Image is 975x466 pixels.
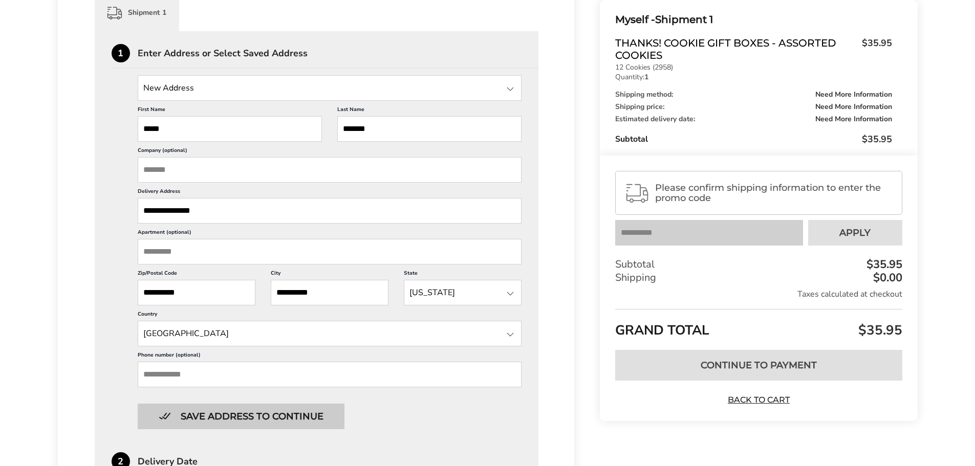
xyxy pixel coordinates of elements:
label: First Name [138,106,322,116]
strong: 1 [644,72,648,82]
label: Apartment (optional) [138,229,522,239]
button: Button save address [138,404,344,429]
span: Apply [839,228,871,237]
span: Thanks! Cookie Gift Boxes - Assorted Cookies [615,37,856,61]
label: State [404,270,522,280]
label: Company (optional) [138,147,522,157]
input: ZIP [138,280,255,305]
p: Quantity: [615,74,892,81]
p: 12 Cookies (2958) [615,64,892,71]
input: First Name [138,116,322,142]
span: Need More Information [815,91,892,98]
label: City [271,270,388,280]
input: State [138,321,522,346]
div: Shipping [615,271,902,284]
div: Enter Address or Select Saved Address [138,49,539,58]
label: Phone number (optional) [138,351,522,362]
div: Shipment 1 [615,11,892,28]
span: $35.95 [857,37,892,59]
a: Thanks! Cookie Gift Boxes - Assorted Cookies$35.95 [615,37,892,61]
input: Delivery Address [138,198,522,224]
span: Need More Information [815,116,892,123]
div: GRAND TOTAL [615,309,902,342]
a: Back to Cart [723,394,794,406]
div: Shipping method: [615,91,892,98]
input: Company [138,157,522,183]
div: Estimated delivery date: [615,116,892,123]
span: $35.95 [862,133,892,145]
div: Subtotal [615,258,902,271]
div: Subtotal [615,133,892,145]
input: Last Name [337,116,522,142]
input: State [138,75,522,101]
label: Country [138,310,522,321]
div: 1 [112,44,130,62]
div: Taxes calculated at checkout [615,289,902,300]
button: Apply [808,220,902,246]
div: $35.95 [864,259,902,270]
input: City [271,280,388,305]
div: Shipping price: [615,103,892,110]
span: $35.95 [856,321,902,339]
button: Continue to Payment [615,350,902,381]
label: Last Name [337,106,522,116]
label: Delivery Address [138,188,522,198]
input: State [404,280,522,305]
div: Delivery Date [138,457,539,466]
span: Need More Information [815,103,892,110]
input: Apartment [138,239,522,264]
span: Please confirm shipping information to enter the promo code [655,183,893,203]
div: $0.00 [871,272,902,283]
label: Zip/Postal Code [138,270,255,280]
span: Myself - [615,13,655,26]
